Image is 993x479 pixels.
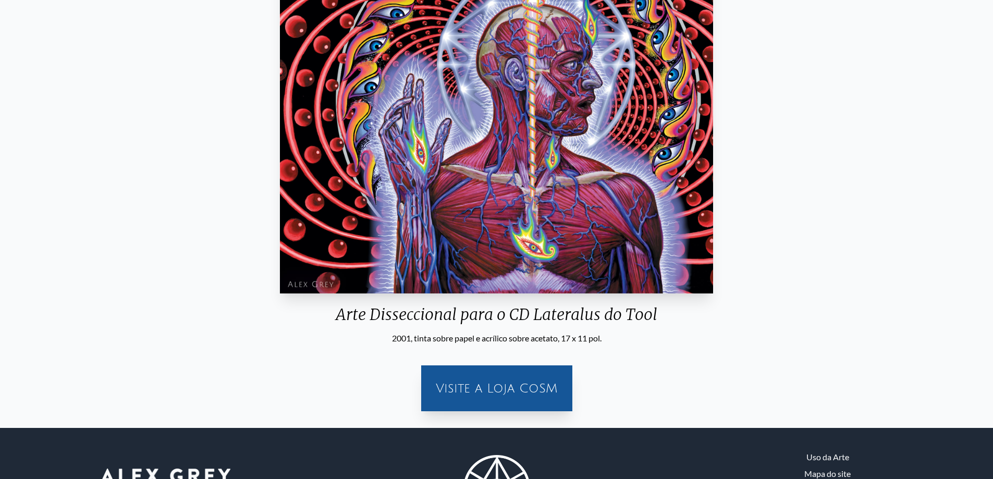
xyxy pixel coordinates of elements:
font: Uso da Arte [806,452,849,462]
font: Mapa do site [804,469,851,478]
font: Visite a Loja CoSM [436,382,558,395]
a: Visite a Loja CoSM [427,372,566,405]
a: Uso da Arte [806,451,849,463]
font: 2001, tinta sobre papel e acrílico sobre acetato, 17 x 11 pol. [392,333,602,343]
font: Arte Disseccional para o CD Lateralus do Tool [336,304,657,324]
